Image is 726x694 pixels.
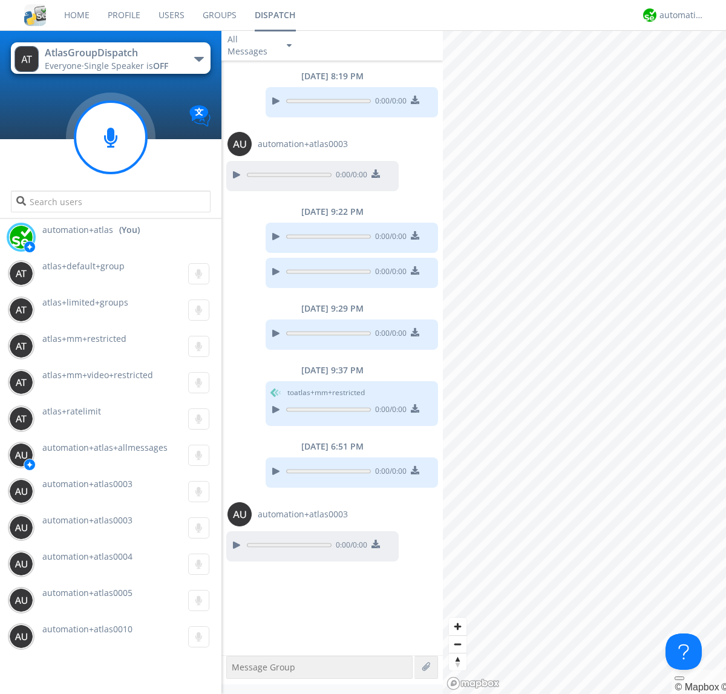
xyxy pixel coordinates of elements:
[227,33,276,57] div: All Messages
[9,261,33,286] img: 373638.png
[221,303,443,315] div: [DATE] 9:29 PM
[411,404,419,413] img: download media button
[9,298,33,322] img: 373638.png
[42,478,132,489] span: automation+atlas0003
[258,508,348,520] span: automation+atlas0003
[449,635,466,653] button: Zoom out
[153,60,168,71] span: OFF
[371,540,380,548] img: download media button
[42,333,126,344] span: atlas+mm+restricted
[371,169,380,178] img: download media button
[84,60,168,71] span: Single Speaker is
[24,4,46,26] img: cddb5a64eb264b2086981ab96f4c1ba7
[332,169,367,183] span: 0:00 / 0:00
[643,8,656,22] img: d2d01cd9b4174d08988066c6d424eccd
[221,70,443,82] div: [DATE] 8:19 PM
[287,44,292,47] img: caret-down-sm.svg
[9,334,33,358] img: 373638.png
[411,231,419,240] img: download media button
[9,552,33,576] img: 373638.png
[411,266,419,275] img: download media button
[42,551,132,562] span: automation+atlas0004
[665,633,702,670] iframe: Toggle Customer Support
[42,296,128,308] span: atlas+limited+groups
[42,405,101,417] span: atlas+ratelimit
[11,191,210,212] input: Search users
[287,387,365,398] span: to atlas+mm+restricted
[15,46,39,72] img: 373638.png
[675,682,719,692] a: Mapbox
[371,231,407,244] span: 0:00 / 0:00
[42,514,132,526] span: automation+atlas0003
[9,624,33,649] img: 373638.png
[332,540,367,553] span: 0:00 / 0:00
[9,370,33,394] img: 373638.png
[9,443,33,467] img: 373638.png
[221,440,443,453] div: [DATE] 6:51 PM
[221,364,443,376] div: [DATE] 9:37 PM
[227,502,252,526] img: 373638.png
[42,369,153,381] span: atlas+mm+video+restricted
[446,676,500,690] a: Mapbox logo
[119,224,140,236] div: (You)
[371,96,407,109] span: 0:00 / 0:00
[449,653,466,670] span: Reset bearing to north
[42,224,113,236] span: automation+atlas
[227,132,252,156] img: 373638.png
[45,60,181,72] div: Everyone ·
[45,46,181,60] div: AtlasGroupDispatch
[221,206,443,218] div: [DATE] 9:22 PM
[9,516,33,540] img: 373638.png
[9,225,33,249] img: d2d01cd9b4174d08988066c6d424eccd
[371,266,407,280] span: 0:00 / 0:00
[675,676,684,680] button: Toggle attribution
[9,407,33,431] img: 373638.png
[9,588,33,612] img: 373638.png
[411,466,419,474] img: download media button
[659,9,705,21] div: automation+atlas
[371,466,407,479] span: 0:00 / 0:00
[42,587,132,598] span: automation+atlas0005
[449,618,466,635] button: Zoom in
[42,442,168,453] span: automation+atlas+allmessages
[9,479,33,503] img: 373638.png
[42,260,125,272] span: atlas+default+group
[449,653,466,670] button: Reset bearing to north
[189,105,211,126] img: Translation enabled
[11,42,210,74] button: AtlasGroupDispatchEveryone·Single Speaker isOFF
[371,404,407,417] span: 0:00 / 0:00
[371,328,407,341] span: 0:00 / 0:00
[258,138,348,150] span: automation+atlas0003
[411,96,419,104] img: download media button
[411,328,419,336] img: download media button
[42,623,132,635] span: automation+atlas0010
[449,636,466,653] span: Zoom out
